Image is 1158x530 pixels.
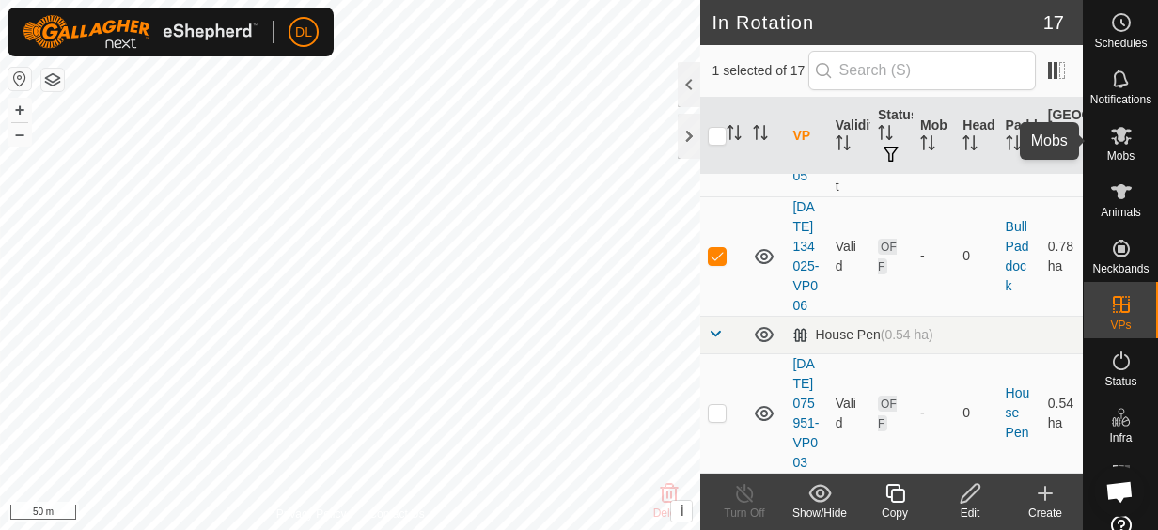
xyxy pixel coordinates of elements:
[920,138,935,153] p-sorticon: Activate to sort
[368,506,424,522] a: Contact Us
[857,505,932,522] div: Copy
[878,128,893,143] p-sorticon: Activate to sort
[920,246,947,266] div: -
[955,353,997,473] td: 0
[1094,38,1147,49] span: Schedules
[962,138,978,153] p-sorticon: Activate to sort
[792,327,932,343] div: House Pen
[712,11,1042,34] h2: In Rotation
[1098,489,1144,500] span: Heatmap
[1101,207,1141,218] span: Animals
[1048,148,1063,163] p-sorticon: Activate to sort
[1092,263,1149,274] span: Neckbands
[1041,98,1083,175] th: [GEOGRAPHIC_DATA] Area
[8,99,31,121] button: +
[828,353,870,473] td: Valid
[913,98,955,175] th: Mob
[836,138,851,153] p-sorticon: Activate to sort
[23,15,258,49] img: Gallagher Logo
[1006,138,1021,153] p-sorticon: Activate to sort
[955,196,997,316] td: 0
[295,23,312,42] span: DL
[712,61,807,81] span: 1 selected of 17
[671,501,692,522] button: i
[870,98,913,175] th: Status
[1090,94,1151,105] span: Notifications
[792,356,819,470] a: [DATE] 075951-VP003
[1094,466,1145,517] div: Open chat
[707,505,782,522] div: Turn Off
[1110,320,1131,331] span: VPs
[1006,219,1029,293] a: Bull Paddock
[8,68,31,90] button: Reset Map
[955,98,997,175] th: Head
[878,239,897,274] span: OFF
[878,396,897,431] span: OFF
[680,503,683,519] span: i
[808,51,1036,90] input: Search (S)
[785,98,827,175] th: VP
[881,327,933,342] span: (0.54 ha)
[1041,353,1083,473] td: 0.54 ha
[753,128,768,143] p-sorticon: Activate to sort
[792,199,819,313] a: [DATE] 134025-VP006
[1104,376,1136,387] span: Status
[998,98,1041,175] th: Paddock
[920,403,947,423] div: -
[276,506,347,522] a: Privacy Policy
[932,505,1008,522] div: Edit
[1041,196,1083,316] td: 0.78 ha
[8,123,31,146] button: –
[41,69,64,91] button: Map Layers
[782,505,857,522] div: Show/Hide
[828,98,870,175] th: Validity
[1008,505,1083,522] div: Create
[828,196,870,316] td: Valid
[1109,432,1132,444] span: Infra
[727,128,742,143] p-sorticon: Activate to sort
[1043,8,1064,37] span: 17
[1107,150,1135,162] span: Mobs
[1006,385,1030,440] a: House Pen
